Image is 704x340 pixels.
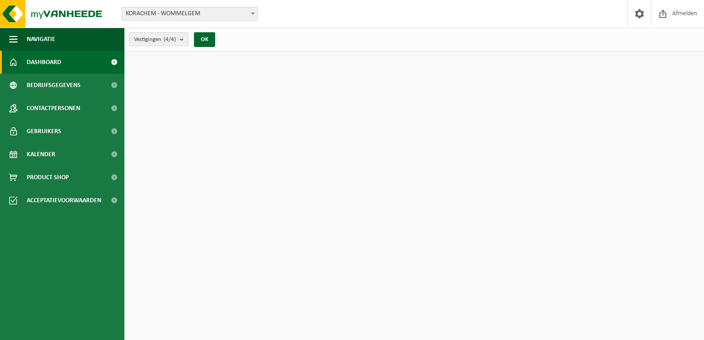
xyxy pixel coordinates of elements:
span: Vestigingen [134,33,176,47]
span: Gebruikers [27,120,61,143]
span: Navigatie [27,28,55,51]
count: (4/4) [164,36,176,42]
button: OK [194,32,215,47]
span: Product Shop [27,166,69,189]
span: Contactpersonen [27,97,80,120]
span: Kalender [27,143,55,166]
span: KORACHEM - WOMMELGEM [122,7,258,20]
span: Acceptatievoorwaarden [27,189,101,212]
span: Dashboard [27,51,61,74]
span: KORACHEM - WOMMELGEM [122,7,258,21]
span: Bedrijfsgegevens [27,74,81,97]
button: Vestigingen(4/4) [129,32,188,46]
